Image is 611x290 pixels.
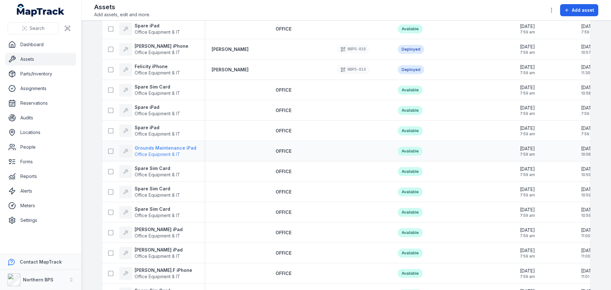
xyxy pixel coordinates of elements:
strong: Grounds Maintenance iPad [135,145,196,151]
a: Meters [5,199,76,212]
a: Spare iPadOffice Equipment & IT [119,124,180,137]
span: [DATE] [581,227,597,233]
time: 15/10/2025, 10:58:52 am [581,145,598,157]
time: 15/10/2025, 11:00:51 am [581,247,597,259]
time: 15/10/2025, 7:59:05 am [520,125,535,137]
span: [DATE] [581,166,598,172]
span: [DATE] [581,23,596,30]
time: 15/10/2025, 7:59:05 am [520,166,535,177]
a: Spare iPadOffice Equipment & IT [119,104,180,117]
span: 7:59 am [520,131,535,137]
time: 15/10/2025, 7:59:05 am [520,268,535,279]
a: Grounds Maintenance iPadOffice Equipment & IT [119,145,196,158]
time: 15/10/2025, 11:01:54 am [581,268,596,279]
span: [DATE] [520,64,535,70]
a: OFFICE [276,87,291,93]
span: [DATE] [520,207,535,213]
time: 15/10/2025, 7:59:05 am [520,207,535,218]
time: 15/10/2025, 10:59:19 am [581,166,598,177]
strong: Spare Sim Card [135,84,180,90]
div: Available [398,126,423,135]
div: Deployed [398,65,424,74]
span: Office Equipment & IT [135,29,180,35]
time: 15/10/2025, 10:59:52 am [581,207,598,218]
strong: Spare Sim Card [135,206,180,212]
time: 15/10/2025, 10:59:35 am [581,186,598,198]
a: Alerts [5,185,76,197]
span: 7:59 am [520,254,535,259]
span: 7:59 am [520,111,535,116]
div: NBPS-014 [337,65,370,74]
span: 7:59 am [581,131,596,137]
span: [DATE] [581,207,598,213]
span: OFFICE [276,271,291,276]
span: Office Equipment & IT [135,131,180,137]
span: OFFICE [276,250,291,256]
a: Audits [5,111,76,124]
button: Search [8,22,59,34]
div: Available [398,208,423,217]
a: OFFICE [276,168,291,175]
span: Office Equipment & IT [135,152,180,157]
time: 15/10/2025, 10:57:40 am [581,44,598,55]
strong: Spare iPad [135,124,180,131]
div: Available [398,25,423,33]
time: 15/10/2025, 7:59:05 am [520,145,535,157]
span: OFFICE [276,148,291,154]
span: OFFICE [276,128,291,133]
span: Office Equipment & IT [135,90,180,96]
time: 15/10/2025, 7:59:05 am [520,84,535,96]
a: OFFICE [276,128,291,134]
strong: Spare Sim Card [135,165,180,172]
time: 15/10/2025, 7:59:05 am [581,23,596,35]
span: [DATE] [520,227,535,233]
strong: Felicity iPhone [135,63,180,70]
span: 7:59 am [581,30,596,35]
a: OFFICE [276,189,291,195]
span: OFFICE [276,169,291,174]
span: 7:59 am [520,152,535,157]
strong: [PERSON_NAME] iPad [135,247,183,253]
span: [DATE] [520,23,535,30]
a: Reports [5,170,76,183]
time: 15/10/2025, 11:30:29 am [581,64,597,75]
a: [PERSON_NAME] iPadOffice Equipment & IT [119,247,183,259]
span: 7:59 am [581,111,596,116]
a: Locations [5,126,76,139]
time: 15/10/2025, 7:59:05 am [520,64,535,75]
strong: Spare iPad [135,104,180,110]
span: Office Equipment & IT [135,70,180,75]
a: Forms [5,155,76,168]
span: 10:59 am [581,172,598,177]
span: 7:59 am [520,233,535,238]
span: 11:01 am [581,274,596,279]
a: Settings [5,214,76,227]
span: 10:57 am [581,50,598,55]
span: 11:30 am [581,70,597,75]
strong: [PERSON_NAME] [212,67,249,73]
a: Spare iPadOffice Equipment & IT [119,23,180,35]
span: Office Equipment & IT [135,213,180,218]
span: [DATE] [520,44,535,50]
span: [DATE] [520,84,535,91]
time: 15/10/2025, 10:58:29 am [581,84,598,96]
span: 7:59 am [520,50,535,55]
span: Add asset [572,7,594,13]
span: 10:58 am [581,91,598,96]
a: [PERSON_NAME] iPhoneOffice Equipment & IT [119,43,188,56]
span: Add assets, edit and more. [94,11,150,18]
span: 11:00 am [581,233,597,238]
a: [PERSON_NAME] [212,46,249,53]
span: [DATE] [520,105,535,111]
a: Spare Sim CardOffice Equipment & IT [119,165,180,178]
a: Spare Sim CardOffice Equipment & IT [119,84,180,96]
span: Office Equipment & IT [135,192,180,198]
a: [PERSON_NAME].F iPhoneOffice Equipment & IT [119,267,192,280]
span: Office Equipment & IT [135,274,180,279]
a: Felicity iPhoneOffice Equipment & IT [119,63,180,76]
time: 15/10/2025, 7:59:05 am [520,227,535,238]
strong: Contact MapTrack [20,259,62,265]
a: Parts/Inventory [5,67,76,80]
